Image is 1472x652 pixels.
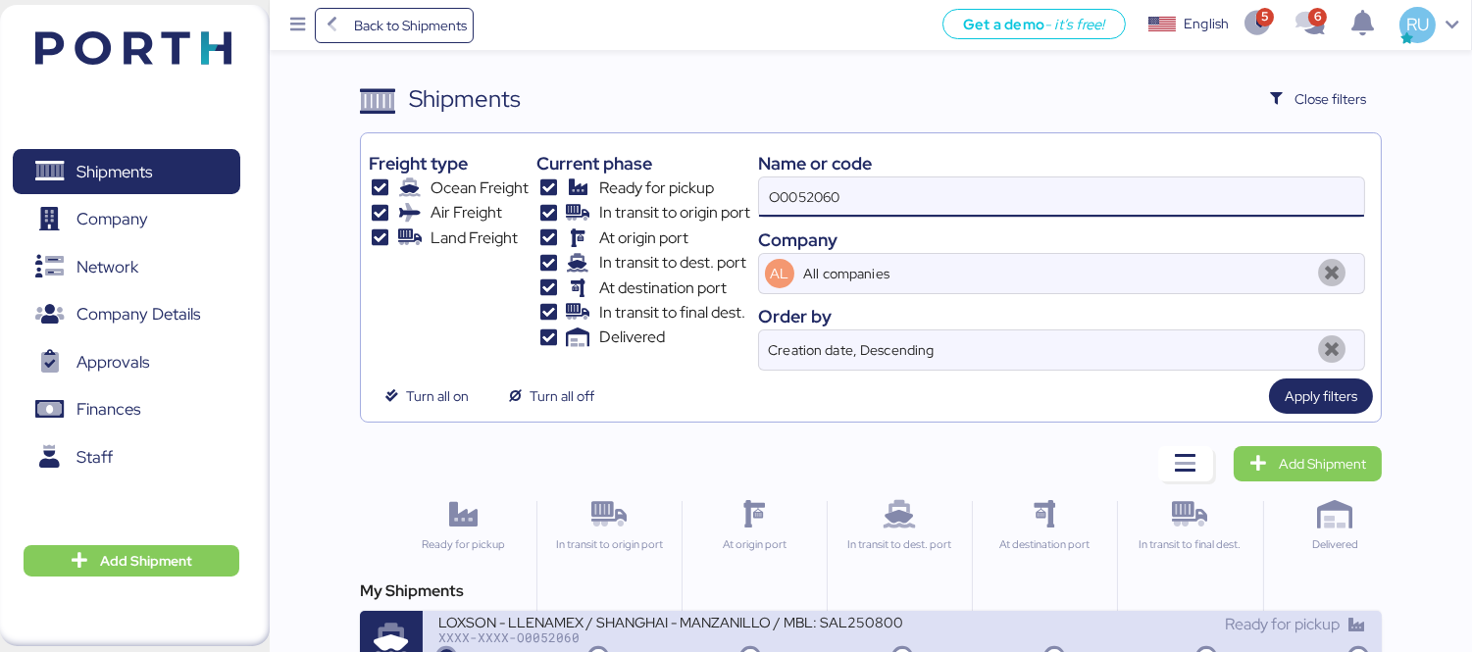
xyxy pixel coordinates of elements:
[406,384,469,408] span: Turn all on
[1269,378,1373,414] button: Apply filters
[76,300,200,328] span: Company Details
[76,205,148,233] span: Company
[599,176,714,200] span: Ready for pickup
[800,254,1309,293] input: AL
[758,226,1365,253] div: Company
[1254,81,1382,117] button: Close filters
[13,387,240,432] a: Finances
[536,150,749,176] div: Current phase
[1285,384,1357,408] span: Apply filters
[24,545,239,577] button: Add Shipment
[1225,614,1340,634] span: Ready for pickup
[599,276,727,300] span: At destination port
[438,613,902,629] div: LOXSON - LLENAMEX / SHANGHAI - MANZANILLO / MBL: SAL25080002 - HBL: KSSE250710385 / LCL
[76,253,138,281] span: Network
[599,301,745,325] span: In transit to final dest.
[1234,446,1382,481] a: Add Shipment
[770,263,788,284] span: AL
[545,536,673,553] div: In transit to origin port
[599,326,665,349] span: Delivered
[1272,536,1399,553] div: Delivered
[281,9,315,42] button: Menu
[1406,12,1429,37] span: RU
[100,549,192,573] span: Add Shipment
[981,536,1108,553] div: At destination port
[76,348,149,376] span: Approvals
[76,158,152,186] span: Shipments
[369,150,529,176] div: Freight type
[599,251,746,275] span: In transit to dest. port
[1294,87,1366,111] span: Close filters
[758,150,1365,176] div: Name or code
[360,579,1382,603] div: My Shipments
[315,8,475,43] a: Back to Shipments
[76,395,140,424] span: Finances
[369,378,484,414] button: Turn all on
[13,244,240,289] a: Network
[1279,452,1366,476] span: Add Shipment
[599,226,688,250] span: At origin port
[409,81,521,117] div: Shipments
[1126,536,1253,553] div: In transit to final dest.
[1184,14,1229,34] div: English
[431,176,529,200] span: Ocean Freight
[599,201,750,225] span: In transit to origin port
[431,201,502,225] span: Air Freight
[438,630,902,644] div: XXXX-XXXX-O0052060
[13,149,240,194] a: Shipments
[76,443,113,472] span: Staff
[431,226,518,250] span: Land Freight
[758,303,1365,329] div: Order by
[13,339,240,384] a: Approvals
[530,384,594,408] span: Turn all off
[836,536,963,553] div: In transit to dest. port
[690,536,818,553] div: At origin port
[13,197,240,242] a: Company
[492,378,610,414] button: Turn all off
[399,536,528,553] div: Ready for pickup
[13,434,240,479] a: Staff
[13,292,240,337] a: Company Details
[354,14,467,37] span: Back to Shipments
